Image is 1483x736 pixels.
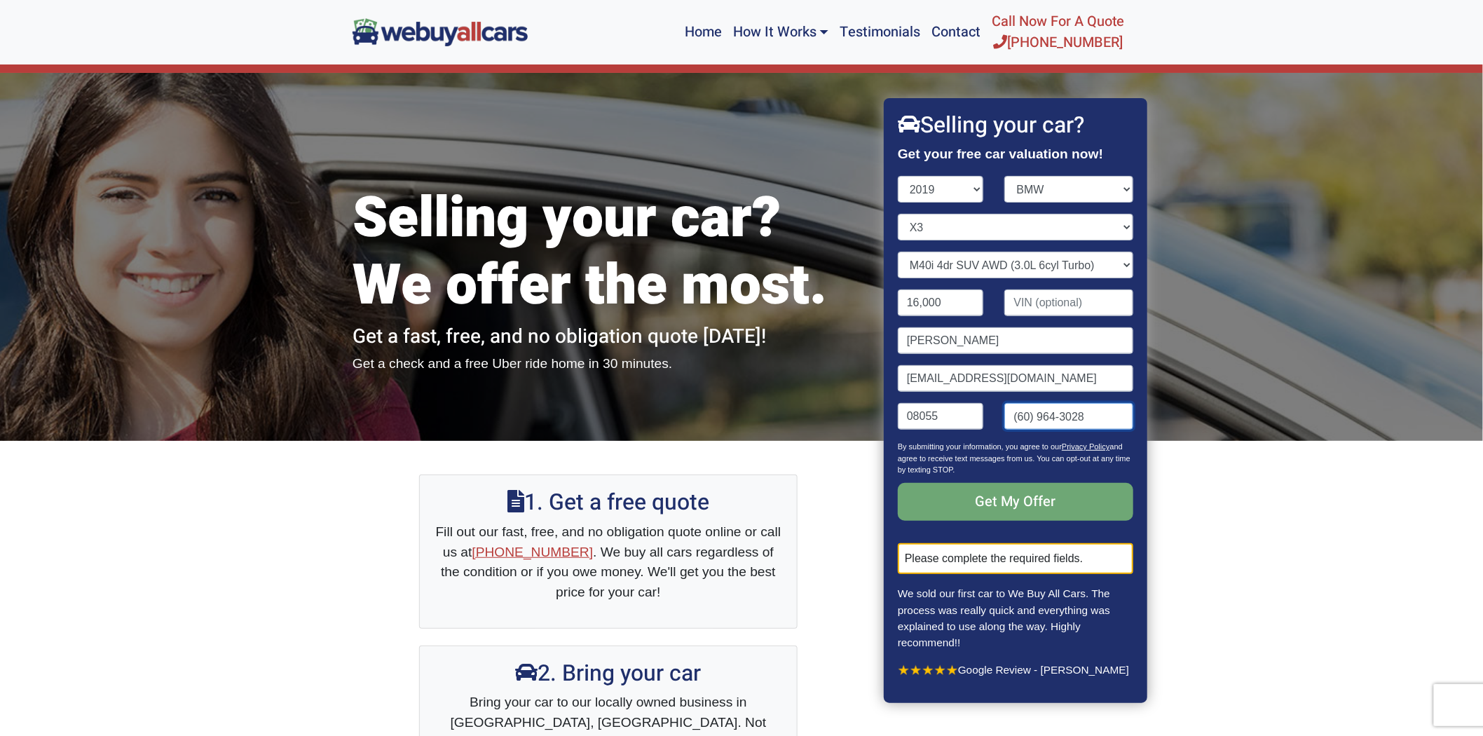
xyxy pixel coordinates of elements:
[353,18,528,46] img: We Buy All Cars in NJ logo
[898,112,1133,139] h2: Selling your car?
[898,662,1133,678] p: Google Review - [PERSON_NAME]
[434,660,783,687] h2: 2. Bring your car
[1062,442,1109,451] a: Privacy Policy
[898,543,1133,574] div: Please complete the required fields.
[898,403,984,430] input: Zip code
[472,545,594,559] a: [PHONE_NUMBER]
[353,354,864,374] p: Get a check and a free Uber ride home in 30 minutes.
[898,483,1133,521] input: Get My Offer
[898,176,1133,574] form: Contact form
[898,146,1103,161] strong: Get your free car valuation now!
[434,522,783,603] p: Fill out our fast, free, and no obligation quote online or call us at . We buy all cars regardles...
[1005,403,1134,430] input: Phone
[898,441,1133,483] p: By submitting your information, you agree to our and agree to receive text messages from us. You ...
[1005,289,1134,316] input: VIN (optional)
[898,365,1133,392] input: Email
[679,6,727,59] a: Home
[986,6,1130,59] a: Call Now For A Quote[PHONE_NUMBER]
[727,6,834,59] a: How It Works
[898,289,984,316] input: Mileage
[834,6,926,59] a: Testimonials
[353,185,864,320] h1: Selling your car? We offer the most.
[898,327,1133,354] input: Name
[353,325,864,349] h2: Get a fast, free, and no obligation quote [DATE]!
[434,489,783,516] h2: 1. Get a free quote
[898,585,1133,650] p: We sold our first car to We Buy All Cars. The process was really quick and everything was explain...
[926,6,986,59] a: Contact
